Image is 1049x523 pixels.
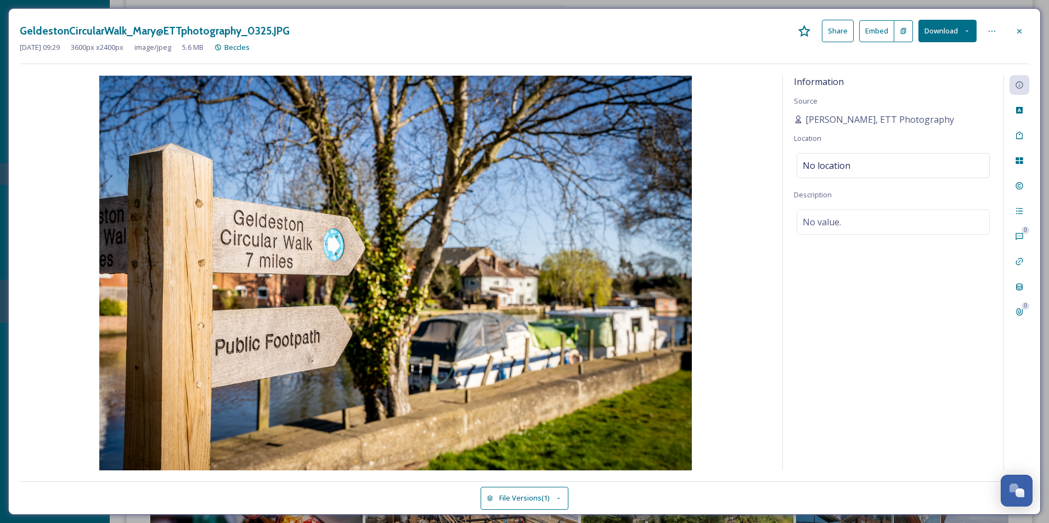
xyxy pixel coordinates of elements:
[803,159,850,172] span: No location
[71,42,123,53] span: 3600 px x 2400 px
[822,20,854,42] button: Share
[805,113,954,126] span: [PERSON_NAME], ETT Photography
[794,76,844,88] span: Information
[859,20,894,42] button: Embed
[134,42,171,53] span: image/jpeg
[1001,475,1033,507] button: Open Chat
[918,20,977,42] button: Download
[794,133,821,143] span: Location
[1022,226,1029,234] div: 0
[481,487,568,509] button: File Versions(1)
[182,42,204,53] span: 5.6 MB
[20,23,290,39] h3: GeldestonCircularWalk_Mary@ETTphotography_0325.JPG
[803,215,841,229] span: No value.
[224,42,250,52] span: Beccles
[1022,302,1029,310] div: 0
[20,42,60,53] span: [DATE] 09:29
[794,190,832,200] span: Description
[20,76,771,470] img: mary%40ettphotography.co.uk-Geldeston-Circular-Walk-2.JPG
[794,96,817,106] span: Source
